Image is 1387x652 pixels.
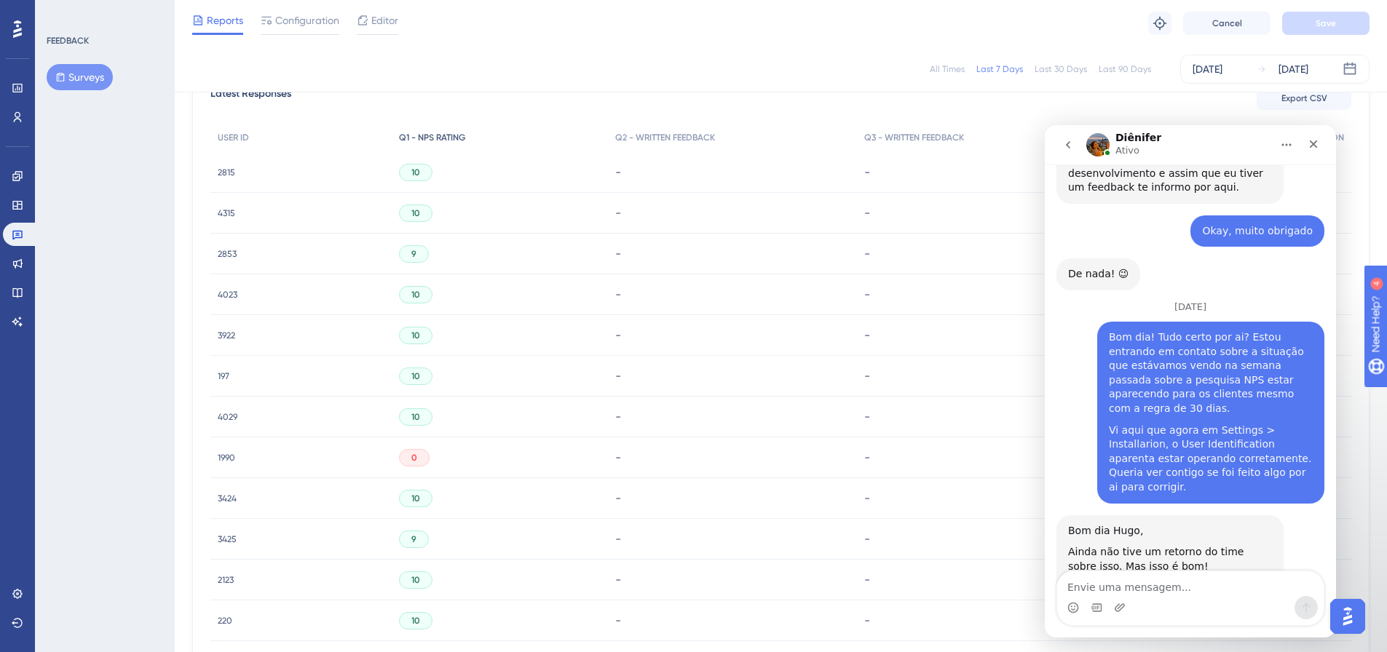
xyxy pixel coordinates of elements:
span: Q2 - WRITTEN FEEDBACK [615,132,715,143]
button: Carregar anexo [69,477,81,488]
div: Hugo diz… [12,196,280,390]
div: - [615,532,850,546]
div: - [864,613,1099,627]
span: Q1 - NPS RATING [399,132,465,143]
button: Export CSV [1257,87,1351,110]
div: Bom dia Hugo,Ainda não tive um retorno do time sobre isso. Mas isso é bom!Se o erro não está mais... [12,390,239,501]
span: 3425 [218,533,237,545]
span: 197 [218,370,229,382]
div: Bom dia! Tudo certo por ai? Estou entrando em contato sobre a situação que estávamos vendo na sem... [64,205,268,291]
span: 10 [411,370,420,382]
div: Vou repassar esse erro pro time de desenvolvimento e assim que eu tiver um feedback te informo po... [23,27,227,70]
div: Bom dia! Tudo certo por ai? Estou entrando em contato sobre a situação que estávamos vendo na sem... [52,196,280,378]
span: 2815 [218,167,235,178]
span: 2123 [218,574,234,586]
span: 3424 [218,493,237,504]
span: 9 [411,248,416,260]
div: Okay, muito obrigado [157,99,268,114]
div: - [615,613,850,627]
span: 10 [411,167,420,178]
div: - [615,410,850,424]
div: Vi aqui que agora em Settings > Installarion, o User Identification aparenta estar operando corre... [64,298,268,370]
div: - [864,247,1099,261]
span: Latest Responses [210,85,291,111]
div: - [864,450,1099,464]
button: Seletor de Gif [46,477,58,488]
span: 10 [411,330,420,341]
textarea: Envie uma mensagem... [12,446,279,471]
span: 0 [411,452,417,464]
button: Surveys [47,64,113,90]
div: [DATE] [12,177,280,196]
span: 3922 [218,330,235,341]
div: - [615,206,850,220]
span: Cancel [1212,17,1242,29]
div: Diênifer diz… [12,133,280,177]
span: Editor [371,12,398,29]
span: Configuration [275,12,339,29]
span: 4029 [218,411,237,423]
div: - [864,573,1099,587]
div: De nada! 😉 [12,133,95,165]
div: 4 [101,7,106,19]
div: Diênifer diz… [12,390,280,512]
div: [DATE] [1193,60,1222,78]
span: 10 [411,615,420,627]
span: Reports [207,12,243,29]
div: [DATE] [1279,60,1308,78]
div: - [615,328,850,342]
div: Okay, muito obrigado [146,90,280,122]
span: 4023 [218,289,237,301]
div: - [615,165,850,179]
div: - [864,206,1099,220]
div: - [615,247,850,261]
span: 2853 [218,248,237,260]
button: Enviar mensagem… [250,471,273,494]
div: - [864,532,1099,546]
span: Save [1316,17,1336,29]
div: - [615,287,850,301]
div: - [615,450,850,464]
div: - [615,369,850,383]
button: Cancel [1183,12,1271,35]
button: Save [1282,12,1370,35]
div: - [864,410,1099,424]
div: - [615,491,850,505]
div: Last 7 Days [976,63,1023,75]
div: - [864,369,1099,383]
span: 10 [411,574,420,586]
div: All Times [930,63,965,75]
span: Q3 - WRITTEN FEEDBACK [864,132,964,143]
span: 10 [411,411,420,423]
span: 10 [411,207,420,219]
div: - [864,165,1099,179]
div: Hugo diz… [12,90,280,134]
div: - [864,491,1099,505]
span: USER ID [218,132,249,143]
span: Export CSV [1281,92,1327,104]
div: Bom dia Hugo, [23,399,227,413]
span: 9 [411,533,416,545]
div: Last 30 Days [1035,63,1087,75]
iframe: Intercom live chat [1045,125,1336,637]
div: FEEDBACK [47,35,89,47]
div: Ainda não tive um retorno do time sobre isso. Mas isso é bom! [23,420,227,448]
div: Last 90 Days [1099,63,1151,75]
iframe: UserGuiding AI Assistant Launcher [1326,595,1370,638]
div: - [864,287,1099,301]
span: 1990 [218,452,235,464]
span: 4315 [218,207,235,219]
span: 10 [411,493,420,504]
span: 10 [411,289,420,301]
button: Seletor de emoji [23,477,34,488]
div: De nada! 😉 [23,142,84,156]
div: - [864,328,1099,342]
